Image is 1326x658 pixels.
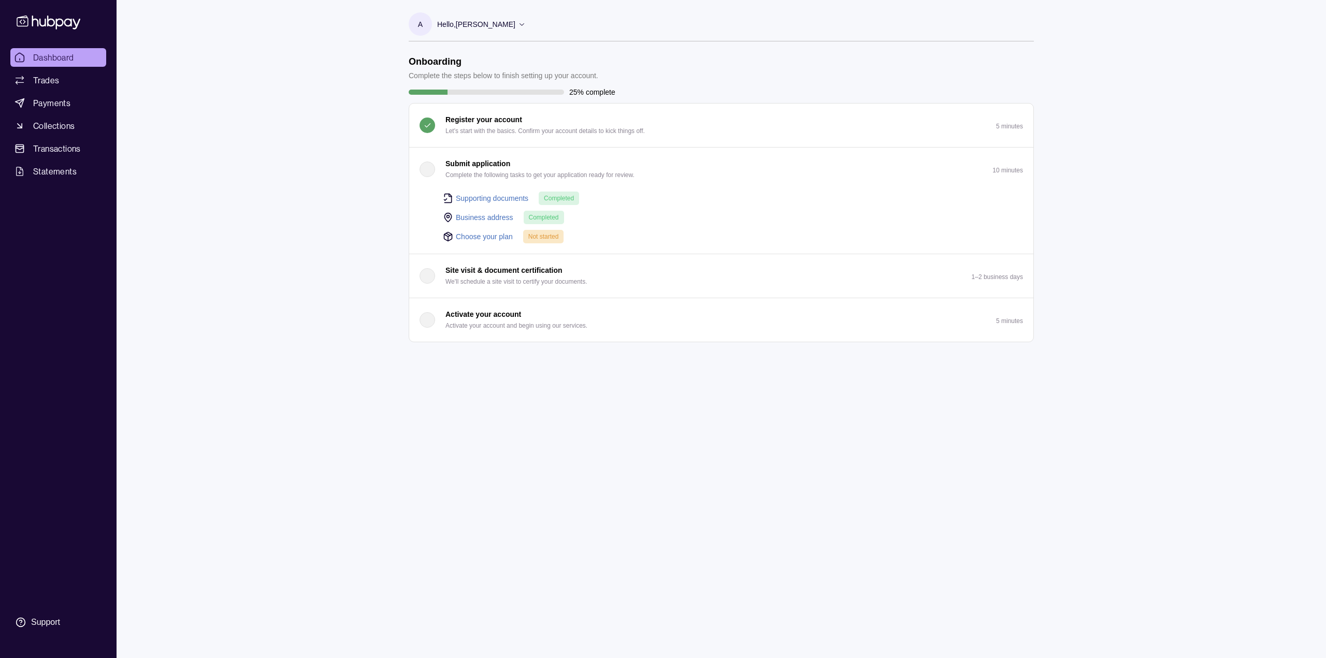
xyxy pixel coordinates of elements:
p: Activate your account and begin using our services. [445,320,587,331]
p: Let's start with the basics. Confirm your account details to kick things off. [445,125,645,137]
span: Statements [33,165,77,178]
a: Choose your plan [456,231,513,242]
p: 5 minutes [996,123,1023,130]
p: Site visit & document certification [445,265,563,276]
span: Payments [33,97,70,109]
span: Collections [33,120,75,132]
p: Complete the steps below to finish setting up your account. [409,70,598,81]
a: Collections [10,116,106,135]
span: Transactions [33,142,81,155]
p: 10 minutes [992,167,1023,174]
span: Not started [528,233,559,240]
button: Submit application Complete the following tasks to get your application ready for review.10 minutes [409,148,1033,191]
p: 1–2 business days [972,273,1023,281]
p: Register your account [445,114,522,125]
p: A [418,19,423,30]
button: Site visit & document certification We'll schedule a site visit to certify your documents.1–2 bus... [409,254,1033,298]
p: 5 minutes [996,317,1023,325]
p: Hello, [PERSON_NAME] [437,19,515,30]
a: Statements [10,162,106,181]
p: Complete the following tasks to get your application ready for review. [445,169,635,181]
a: Support [10,611,106,633]
a: Supporting documents [456,193,528,204]
span: Trades [33,74,59,86]
p: Submit application [445,158,510,169]
span: Completed [544,195,574,202]
div: Support [31,617,60,628]
p: We'll schedule a site visit to certify your documents. [445,276,587,287]
p: Activate your account [445,309,521,320]
h1: Onboarding [409,56,598,67]
a: Payments [10,94,106,112]
span: Dashboard [33,51,74,64]
button: Activate your account Activate your account and begin using our services.5 minutes [409,298,1033,342]
a: Trades [10,71,106,90]
a: Business address [456,212,513,223]
span: Completed [529,214,559,221]
div: Submit application Complete the following tasks to get your application ready for review.10 minutes [409,191,1033,254]
p: 25% complete [569,86,615,98]
a: Transactions [10,139,106,158]
a: Dashboard [10,48,106,67]
button: Register your account Let's start with the basics. Confirm your account details to kick things of... [409,104,1033,147]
